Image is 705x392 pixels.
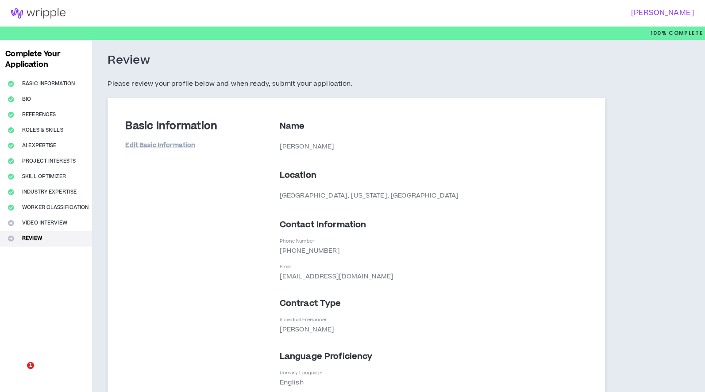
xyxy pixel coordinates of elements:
p: [PERSON_NAME] [280,141,570,152]
p: Location [280,169,570,182]
p: Email [280,263,292,270]
h5: Please review your profile below and when ready, submit your application. [108,79,605,89]
p: [EMAIL_ADDRESS][DOMAIN_NAME] [280,271,394,282]
p: Individual Freelancer [280,316,327,323]
span: 1 [27,362,34,369]
p: 100% [651,27,703,40]
p: Contract Type [280,297,570,310]
p: Language Proficiency [280,350,570,363]
h3: Basic Information [125,120,217,133]
p: Contact Information [280,219,570,231]
iframe: Intercom live chat [9,362,30,383]
a: Edit Basic Information [125,138,195,153]
h3: Complete Your Application [2,49,90,70]
h3: Review [108,53,150,68]
p: Name [280,120,570,133]
p: [GEOGRAPHIC_DATA], [US_STATE], [GEOGRAPHIC_DATA] [280,190,570,201]
p: English [280,377,304,388]
p: Phone Number [280,238,315,244]
h3: [PERSON_NAME] [347,9,694,17]
p: [PERSON_NAME] [280,324,335,335]
p: [PHONE_NUMBER] [280,246,340,256]
span: Complete [667,29,703,37]
p: Primary Language [280,369,323,376]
